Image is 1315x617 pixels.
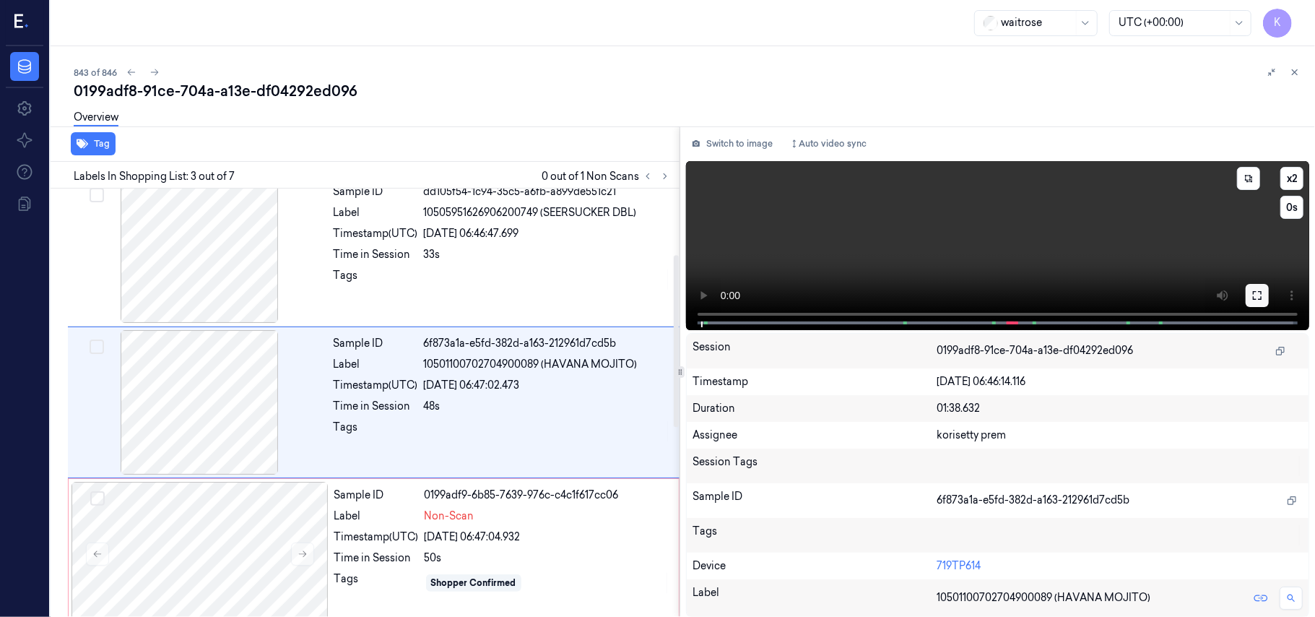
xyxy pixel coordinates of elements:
[425,551,670,566] div: 50s
[937,428,1303,443] div: korisetty prem
[542,168,674,185] span: 0 out of 1 Non Scans
[693,401,937,416] div: Duration
[937,401,1303,416] div: 01:38.632
[937,374,1303,389] div: [DATE] 06:46:14.116
[424,357,638,372] span: 10501100702704900089 (HAVANA MOJITO)
[90,340,104,354] button: Select row
[334,378,418,393] div: Timestamp (UTC)
[693,489,937,512] div: Sample ID
[693,428,937,443] div: Assignee
[90,188,104,202] button: Select row
[424,336,671,351] div: 6f873a1a-e5fd-382d-a163-212961d7cd5b
[424,226,671,241] div: [DATE] 06:46:47.699
[1280,167,1303,190] button: x2
[937,558,1303,574] div: 719TP614
[693,374,937,389] div: Timestamp
[1280,196,1303,219] button: 0s
[937,590,1150,605] span: 10501100702704900089 (HAVANA MOJITO)
[424,184,671,199] div: dd105f54-1c94-35c5-a6fb-a899de551c21
[425,530,670,545] div: [DATE] 06:47:04.932
[693,454,937,478] div: Session Tags
[334,205,418,220] div: Label
[334,357,418,372] div: Label
[74,81,1303,101] div: 0199adf8-91ce-704a-a13e-df04292ed096
[334,509,419,524] div: Label
[686,132,778,155] button: Switch to image
[334,399,418,414] div: Time in Session
[74,66,117,79] span: 843 of 846
[334,488,419,503] div: Sample ID
[334,530,419,545] div: Timestamp (UTC)
[334,226,418,241] div: Timestamp (UTC)
[424,205,637,220] span: 10505951626906200749 (SEERSUCKER DBL)
[334,336,418,351] div: Sample ID
[334,571,419,595] div: Tags
[693,340,937,363] div: Session
[425,488,670,503] div: 0199adf9-6b85-7639-976c-c4c1f617cc06
[424,378,671,393] div: [DATE] 06:47:02.473
[334,184,418,199] div: Sample ID
[937,343,1133,358] span: 0199adf8-91ce-704a-a13e-df04292ed096
[937,493,1129,508] span: 6f873a1a-e5fd-382d-a163-212961d7cd5b
[431,577,516,590] div: Shopper Confirmed
[425,509,474,524] span: Non-Scan
[784,132,872,155] button: Auto video sync
[334,268,418,291] div: Tags
[424,399,671,414] div: 48s
[74,169,235,184] span: Labels In Shopping List: 3 out of 7
[693,524,937,547] div: Tags
[90,491,105,506] button: Select row
[334,420,418,443] div: Tags
[1263,9,1292,38] button: K
[74,110,118,126] a: Overview
[693,558,937,574] div: Device
[71,132,116,155] button: Tag
[334,551,419,566] div: Time in Session
[334,247,418,262] div: Time in Session
[424,247,671,262] div: 33s
[693,585,937,611] div: Label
